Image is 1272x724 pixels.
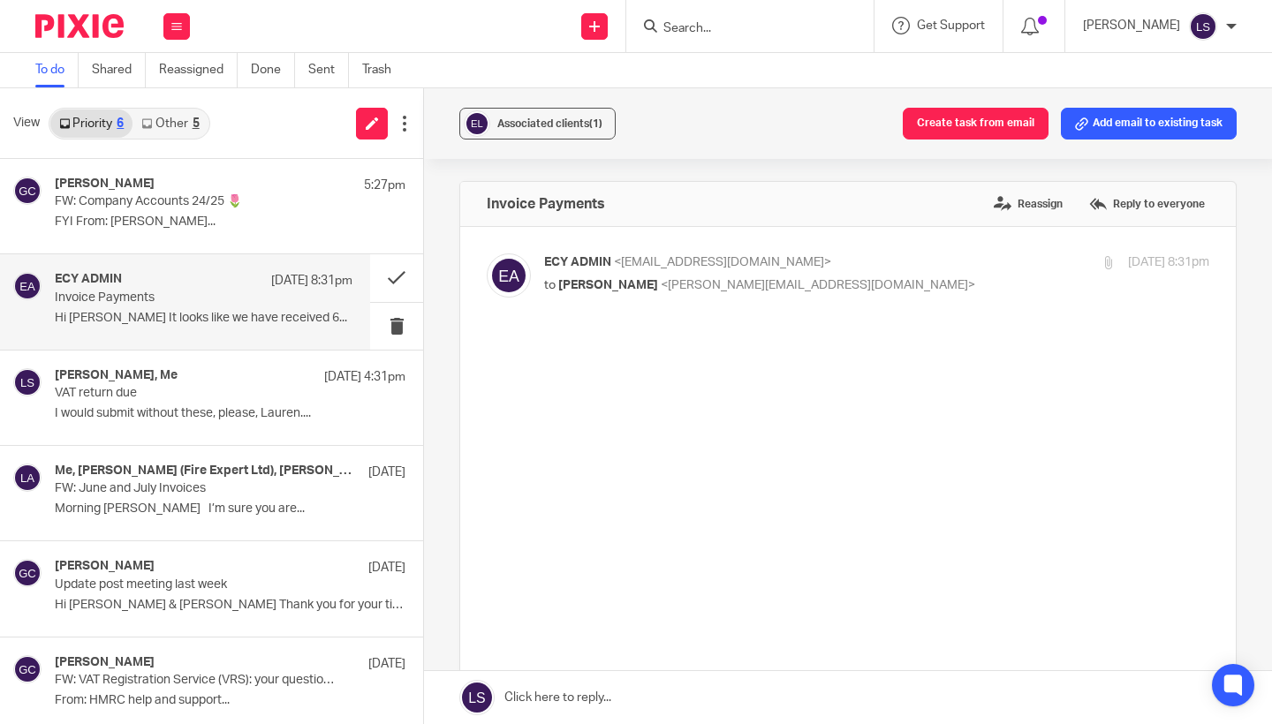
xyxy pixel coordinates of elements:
[13,272,42,300] img: svg%3E
[464,110,490,137] img: svg%3E
[13,368,42,396] img: svg%3E
[50,109,132,138] a: Priority6
[55,290,293,305] p: Invoice Payments
[117,117,124,130] div: 6
[614,256,831,268] span: <[EMAIL_ADDRESS][DOMAIN_NAME]>
[35,14,124,38] img: Pixie
[55,481,336,496] p: FW: June and July Invoices
[1189,12,1217,41] img: svg%3E
[1061,108,1237,140] button: Add email to existing task
[55,272,122,287] h4: ECY ADMIN
[459,108,616,140] button: Associated clients(1)
[544,256,611,268] span: ECY ADMIN
[55,386,336,401] p: VAT return due
[364,177,405,194] p: 5:27pm
[497,118,602,129] span: Associated clients
[55,559,155,574] h4: [PERSON_NAME]
[308,53,349,87] a: Sent
[55,406,405,421] p: I would submit without these, please, Lauren....
[13,559,42,587] img: svg%3E
[193,117,200,130] div: 5
[362,53,405,87] a: Trash
[251,53,295,87] a: Done
[903,108,1049,140] button: Create task from email
[662,21,821,37] input: Search
[1085,191,1209,217] label: Reply to everyone
[55,693,405,708] p: From: HMRC help and support...
[55,502,405,517] p: Morning [PERSON_NAME] I’m sure you are...
[544,279,556,291] span: to
[487,195,605,213] h4: Invoice Payments
[13,177,42,205] img: svg%3E
[55,577,336,592] p: Update post meeting last week
[271,272,352,290] p: [DATE] 8:31pm
[55,215,405,230] p: FYI From: [PERSON_NAME]...
[13,464,42,492] img: svg%3E
[558,279,658,291] span: [PERSON_NAME]
[55,311,352,326] p: Hi [PERSON_NAME] It looks like we have received 6...
[159,53,238,87] a: Reassigned
[917,19,985,32] span: Get Support
[13,655,42,683] img: svg%3E
[92,53,146,87] a: Shared
[55,194,336,209] p: FW: Company Accounts 24/25 🌷
[55,673,336,688] p: FW: VAT Registration Service (VRS): your questions answered
[589,118,602,129] span: (1)
[35,53,79,87] a: To do
[13,114,40,132] span: View
[1083,17,1180,34] p: [PERSON_NAME]
[55,177,155,192] h4: [PERSON_NAME]
[661,279,975,291] span: <[PERSON_NAME][EMAIL_ADDRESS][DOMAIN_NAME]>
[55,464,360,479] h4: Me, [PERSON_NAME] (Fire Expert Ltd), [PERSON_NAME]
[368,559,405,577] p: [DATE]
[1128,253,1209,272] p: [DATE] 8:31pm
[55,368,178,383] h4: [PERSON_NAME], Me
[487,253,531,298] img: svg%3E
[368,655,405,673] p: [DATE]
[324,368,405,386] p: [DATE] 4:31pm
[989,191,1067,217] label: Reassign
[55,655,155,670] h4: [PERSON_NAME]
[132,109,208,138] a: Other5
[55,598,405,613] p: Hi [PERSON_NAME] & [PERSON_NAME] Thank you for your time on...
[368,464,405,481] p: [DATE]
